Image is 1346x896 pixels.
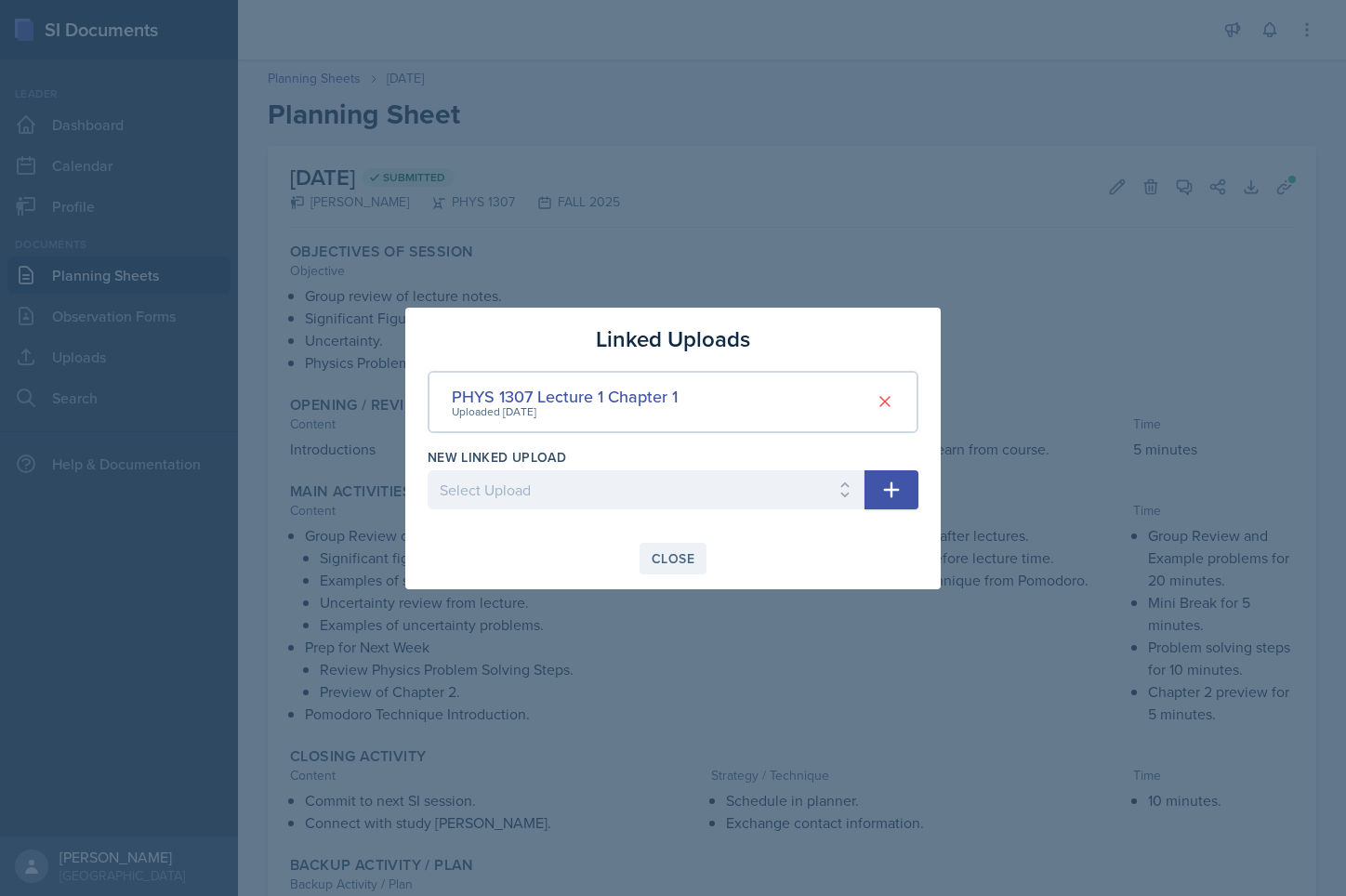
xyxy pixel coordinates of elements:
[428,448,566,467] label: New Linked Upload
[652,551,694,566] div: Close
[452,384,678,409] div: PHYS 1307 Lecture 1 Chapter 1
[452,403,678,420] div: Uploaded [DATE]
[640,543,706,574] button: Close
[596,323,750,356] h3: Linked Uploads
